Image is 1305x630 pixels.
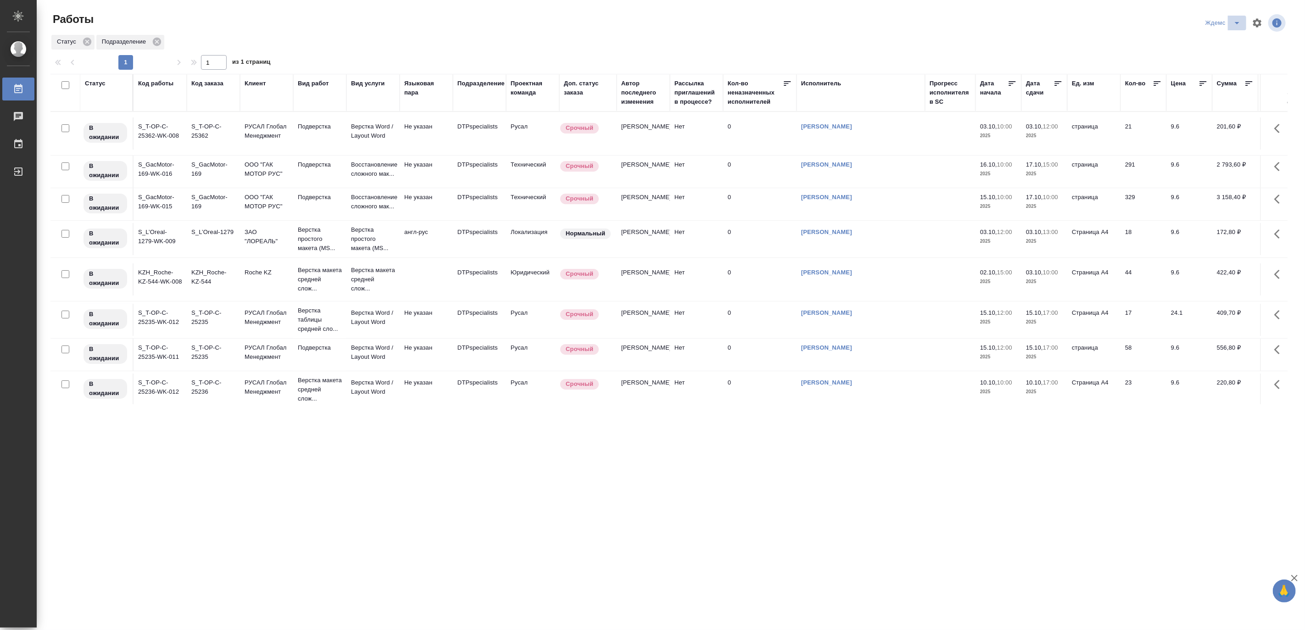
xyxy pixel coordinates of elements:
[1268,14,1288,32] span: Посмотреть информацию
[245,308,289,327] p: РУСАЛ Глобал Менеджмент
[617,117,670,150] td: [PERSON_NAME]
[298,160,342,169] p: Подверстка
[245,193,289,211] p: ООО "ГАК МОТОР РУС"
[801,379,852,386] a: [PERSON_NAME]
[89,123,122,142] p: В ожидании
[85,79,106,88] div: Статус
[83,122,128,144] div: Исполнитель назначен, приступать к работе пока рано
[1043,309,1058,316] p: 17:00
[404,79,448,97] div: Языковая пара
[723,156,797,188] td: 0
[1026,387,1063,396] p: 2025
[723,223,797,255] td: 0
[89,379,122,398] p: В ожидании
[1121,156,1166,188] td: 291
[801,79,842,88] div: Исполнитель
[980,169,1017,178] p: 2025
[670,374,723,406] td: Нет
[1026,309,1043,316] p: 15.10,
[83,268,128,290] div: Исполнитель назначен, приступать к работе пока рано
[801,229,852,235] a: [PERSON_NAME]
[453,374,506,406] td: DTPspecialists
[506,263,559,295] td: Юридический
[83,308,128,330] div: Исполнитель назначен, приступать к работе пока рано
[400,188,453,220] td: Не указан
[351,225,395,253] p: Верстка простого макета (MS...
[566,310,593,319] p: Срочный
[1067,339,1121,371] td: страница
[298,79,329,88] div: Вид работ
[351,343,395,362] p: Верстка Word / Layout Word
[1121,304,1166,336] td: 17
[50,12,94,27] span: Работы
[245,122,289,140] p: РУСАЛ Глобал Менеджмент
[83,193,128,214] div: Исполнитель назначен, приступать к работе пока рано
[89,310,122,328] p: В ожидании
[1212,156,1258,188] td: 2 793,60 ₽
[1026,123,1043,130] p: 03.10,
[723,188,797,220] td: 0
[1166,263,1212,295] td: 9.6
[980,352,1017,362] p: 2025
[1043,229,1058,235] p: 13:00
[1269,156,1291,178] button: Здесь прячутся важные кнопки
[723,374,797,406] td: 0
[400,156,453,188] td: Не указан
[980,387,1017,396] p: 2025
[191,378,235,396] div: S_T-OP-C-25236
[1121,339,1166,371] td: 58
[400,339,453,371] td: Не указан
[675,79,719,106] div: Рассылка приглашений в процессе?
[298,376,342,403] p: Верстка макета средней слож...
[453,304,506,336] td: DTPspecialists
[980,161,997,168] p: 16.10,
[506,339,559,371] td: Русал
[1067,304,1121,336] td: Страница А4
[51,35,95,50] div: Статус
[1043,161,1058,168] p: 15:00
[191,268,235,286] div: KZH_Roche-KZ-544
[566,345,593,354] p: Срочный
[351,378,395,396] p: Верстка Word / Layout Word
[245,268,289,277] p: Roche KZ
[1171,79,1186,88] div: Цена
[191,160,235,178] div: S_GacMotor-169
[801,161,852,168] a: [PERSON_NAME]
[134,188,187,220] td: S_GacMotor-169-WK-015
[1043,194,1058,201] p: 10:00
[670,223,723,255] td: Нет
[1203,16,1246,30] div: split button
[1121,188,1166,220] td: 329
[134,263,187,295] td: KZH_Roche-KZ-544-WK-008
[1277,581,1292,601] span: 🙏
[980,237,1017,246] p: 2025
[801,123,852,130] a: [PERSON_NAME]
[1269,117,1291,139] button: Здесь прячутся важные кнопки
[997,344,1012,351] p: 12:00
[1273,580,1296,602] button: 🙏
[400,223,453,255] td: англ-рус
[245,79,266,88] div: Клиент
[566,123,593,133] p: Срочный
[351,160,395,178] p: Восстановление сложного мак...
[83,160,128,182] div: Исполнитель назначен, приступать к работе пока рано
[245,228,289,246] p: ЗАО "ЛОРЕАЛЬ"
[1026,344,1043,351] p: 15.10,
[723,339,797,371] td: 0
[191,228,235,237] div: S_L’Oreal-1279
[1166,223,1212,255] td: 9.6
[980,123,997,130] p: 03.10,
[980,269,997,276] p: 02.10,
[997,229,1012,235] p: 12:00
[1212,117,1258,150] td: 201,60 ₽
[298,306,342,334] p: Верстка таблицы средней сло...
[1166,304,1212,336] td: 24.1
[134,304,187,336] td: S_T-OP-C-25235-WK-012
[1217,79,1237,88] div: Сумма
[1072,79,1094,88] div: Ед. изм
[997,161,1012,168] p: 10:00
[670,117,723,150] td: Нет
[723,263,797,295] td: 0
[1026,237,1063,246] p: 2025
[351,79,385,88] div: Вид услуги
